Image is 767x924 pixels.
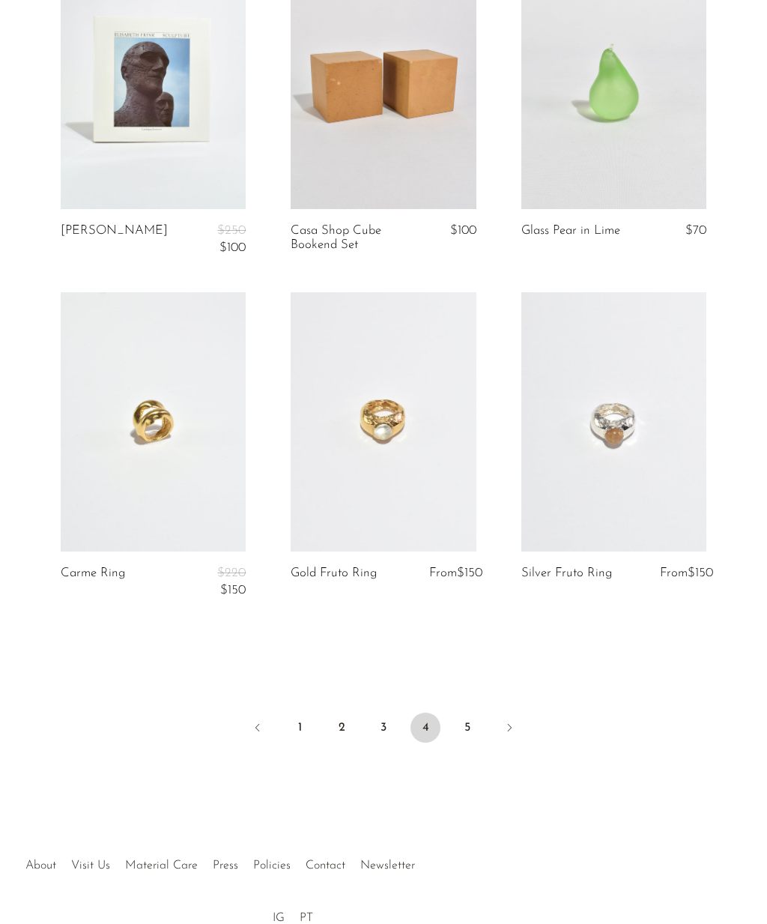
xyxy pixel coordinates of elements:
a: 5 [452,713,482,743]
span: $150 [457,567,482,580]
a: 2 [327,713,357,743]
span: $220 [217,567,246,580]
span: $100 [219,242,246,255]
ul: Quick links [18,848,422,877]
a: Visit Us [71,860,110,872]
span: $150 [220,585,246,597]
div: From [429,567,476,581]
a: Newsletter [360,860,415,872]
a: Glass Pear in Lime [521,225,620,238]
a: Previous [243,713,273,746]
span: $150 [688,567,713,580]
a: Next [494,713,524,746]
span: $250 [217,225,246,238]
a: Contact [306,860,345,872]
a: Carme Ring [61,567,125,598]
span: $70 [685,225,706,238]
a: 3 [369,713,398,743]
a: Silver Fruto Ring [521,567,612,581]
a: About [25,860,56,872]
a: Material Care [125,860,198,872]
a: Press [213,860,238,872]
a: Casa Shop Cube Bookend Set [291,225,411,253]
div: From [660,567,706,581]
span: $100 [450,225,476,238]
a: [PERSON_NAME] [61,225,168,256]
a: Policies [253,860,291,872]
a: Gold Fruto Ring [291,567,377,581]
a: 1 [285,713,315,743]
span: 4 [410,713,440,743]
